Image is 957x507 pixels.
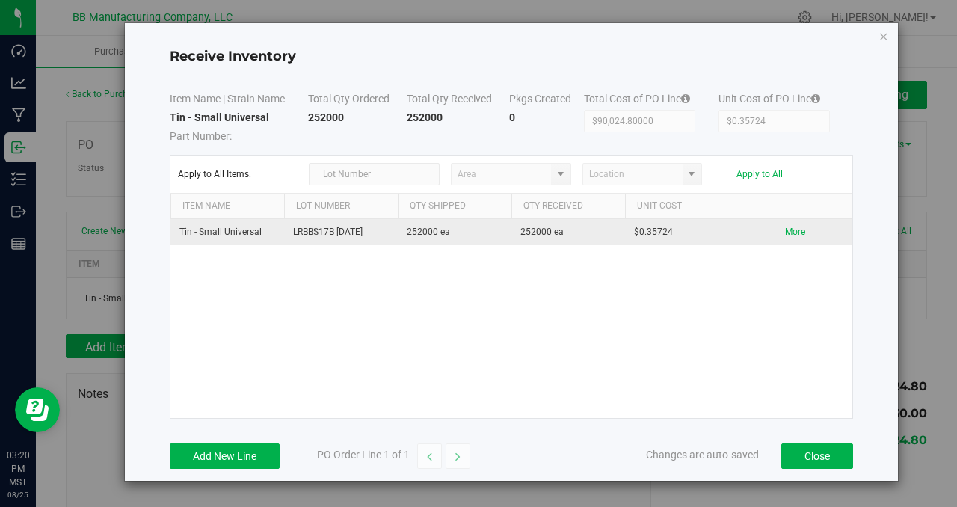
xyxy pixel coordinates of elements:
th: Unit Cost [625,194,739,219]
input: Lot Number [309,163,440,185]
strong: 0 [509,111,515,123]
th: Item Name [170,194,284,219]
th: Total Qty Ordered [308,91,407,110]
i: Specifying a total cost will update all item costs. [811,93,820,104]
strong: Tin - Small Universal [170,111,269,123]
button: More [785,225,805,239]
th: Pkgs Created [509,91,584,110]
th: Total Qty Received [407,91,510,110]
button: Close [781,443,853,469]
strong: 252000 [407,111,443,123]
td: 252000 ea [398,219,511,245]
span: Apply to All Items: [178,169,298,179]
span: Part Number: [170,130,232,142]
span: Changes are auto-saved [646,449,759,461]
td: Tin - Small Universal [170,219,284,245]
i: Specifying a total cost will update all item costs. [681,93,690,104]
td: LRBBS17B [DATE] [284,219,398,245]
td: $0.35724 [625,219,739,245]
button: Close modal [878,27,889,45]
iframe: Resource center [15,387,60,432]
th: Qty Shipped [398,194,511,219]
th: Lot Number [284,194,398,219]
th: Item Name | Strain Name [170,91,309,110]
span: PO Order Line 1 of 1 [317,449,410,461]
strong: 252000 [308,111,344,123]
th: Total Cost of PO Line [584,91,718,110]
th: Unit Cost of PO Line [718,91,853,110]
button: Apply to All [736,169,783,179]
th: Qty Received [511,194,625,219]
button: Add New Line [170,443,280,469]
h4: Receive Inventory [170,47,853,67]
td: 252000 ea [511,219,625,245]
